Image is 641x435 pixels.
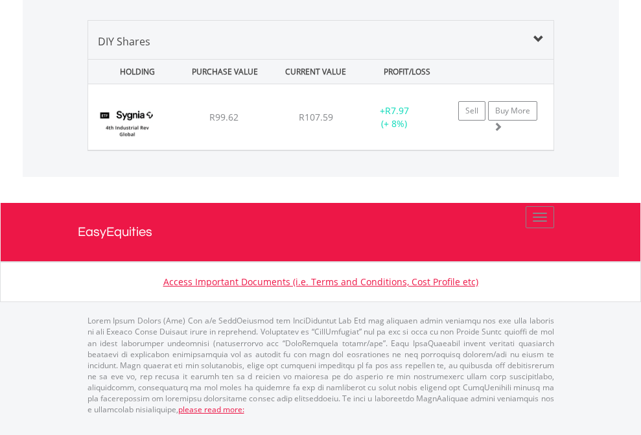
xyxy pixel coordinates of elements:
[272,60,360,84] div: CURRENT VALUE
[354,104,435,130] div: + (+ 8%)
[78,203,564,261] a: EasyEquities
[299,111,333,123] span: R107.59
[488,101,537,121] a: Buy More
[98,34,150,49] span: DIY Shares
[95,100,160,147] img: EQU.ZA.SYG4IR.png
[181,60,269,84] div: PURCHASE VALUE
[87,315,554,415] p: Lorem Ipsum Dolors (Ame) Con a/e SeddOeiusmod tem InciDiduntut Lab Etd mag aliquaen admin veniamq...
[363,60,451,84] div: PROFIT/LOSS
[178,404,244,415] a: please read more:
[89,60,178,84] div: HOLDING
[163,276,478,288] a: Access Important Documents (i.e. Terms and Conditions, Cost Profile etc)
[458,101,485,121] a: Sell
[209,111,239,123] span: R99.62
[385,104,409,117] span: R7.97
